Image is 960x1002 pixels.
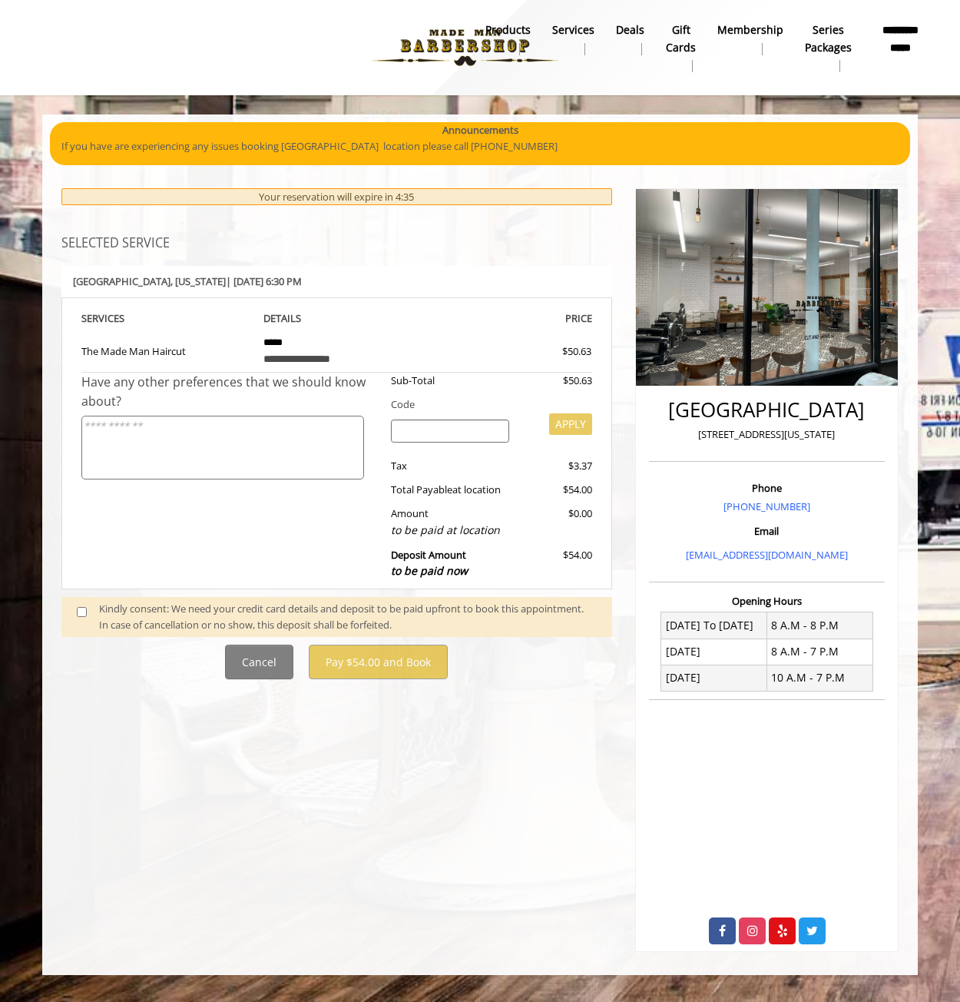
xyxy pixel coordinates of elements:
td: 10 A.M - 7 P.M [766,665,872,691]
div: $0.00 [521,506,591,539]
div: Kindly consent: We need your credit card details and deposit to be paid upfront to book this appo... [99,601,597,633]
b: products [485,22,531,38]
b: Series packages [805,22,852,56]
th: SERVICE [81,310,252,327]
a: ServicesServices [541,19,605,59]
h3: Phone [653,483,881,493]
b: Membership [717,22,783,38]
div: $50.63 [521,373,591,389]
b: Services [552,22,594,38]
h2: [GEOGRAPHIC_DATA] [653,399,881,421]
h3: SELECTED SERVICE [61,237,612,250]
span: to be paid now [391,563,468,578]
div: $54.00 [521,547,591,580]
a: MembershipMembership [707,19,794,59]
a: Productsproducts [475,19,541,59]
button: Cancel [225,645,293,679]
div: to be paid at location [391,522,510,539]
span: S [119,311,124,325]
a: [EMAIL_ADDRESS][DOMAIN_NAME] [686,548,848,562]
td: 8 A.M - 7 P.M [766,639,872,665]
h3: Opening Hours [649,596,885,606]
span: , [US_STATE] [170,274,226,288]
td: [DATE] [661,665,767,691]
td: [DATE] [661,639,767,665]
a: [PHONE_NUMBER] [723,499,810,513]
button: APPLY [549,413,592,435]
div: Total Payable [379,482,521,498]
td: [DATE] To [DATE] [661,612,767,639]
a: Series packagesSeries packages [794,19,862,76]
div: Have any other preferences that we should know about? [81,373,379,412]
h3: Email [653,526,881,536]
a: DealsDeals [605,19,655,59]
b: Announcements [442,122,518,138]
th: PRICE [422,310,592,327]
p: [STREET_ADDRESS][US_STATE] [653,426,881,443]
b: [GEOGRAPHIC_DATA] | [DATE] 6:30 PM [73,274,302,288]
td: The Made Man Haircut [81,327,252,373]
div: Amount [379,506,521,539]
div: Tax [379,458,521,474]
div: $54.00 [521,482,591,498]
p: If you have are experiencing any issues booking [GEOGRAPHIC_DATA] location please call [PHONE_NUM... [61,138,899,154]
b: Deposit Amount [391,548,468,579]
b: Deals [616,22,644,38]
b: gift cards [666,22,696,56]
div: $50.63 [507,343,591,360]
th: DETAILS [252,310,422,327]
button: Pay $54.00 and Book [309,645,448,679]
div: $3.37 [521,458,591,474]
div: Your reservation will expire in 4:35 [61,188,612,206]
div: Code [379,396,592,413]
div: Sub-Total [379,373,521,389]
a: Gift cardsgift cards [655,19,707,76]
img: Made Man Barbershop logo [359,5,571,90]
span: at location [452,483,501,496]
td: 8 A.M - 8 P.M [766,612,872,639]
